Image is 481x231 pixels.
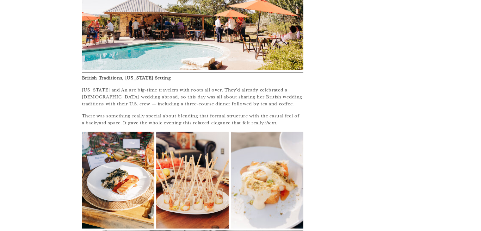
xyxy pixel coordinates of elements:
[231,132,303,228] img: Wedding in Dripping Springs
[82,132,154,228] img: Wedding in Dripping Springs
[264,120,276,126] em: them
[156,132,229,228] img: Wedding in Dripping Springs
[82,75,171,81] strong: British Traditions, [US_STATE] Setting
[82,87,303,108] p: [US_STATE] and An are big-time travelers with roots all over. They’d already celebrated a [DEMOGR...
[82,113,303,127] p: There was something really special about blending that formal structure with the casual feel of a...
